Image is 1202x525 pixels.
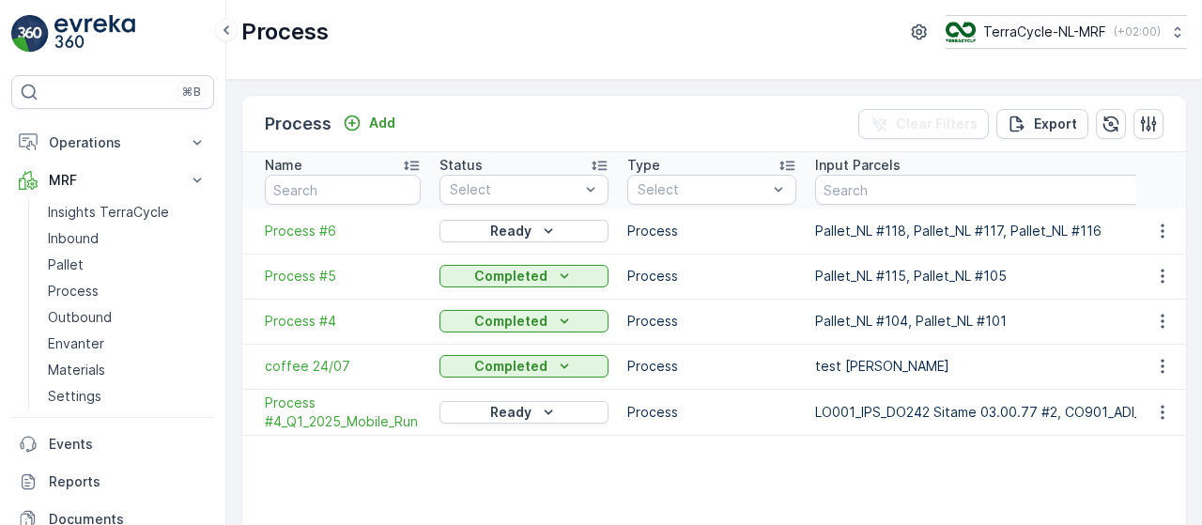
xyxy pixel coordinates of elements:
[439,156,483,175] p: Status
[241,17,329,47] p: Process
[896,115,978,133] p: Clear Filters
[48,308,112,327] p: Outbound
[638,180,767,199] p: Select
[40,304,214,331] a: Outbound
[490,403,532,422] p: Ready
[11,15,49,53] img: logo
[335,112,403,134] button: Add
[48,361,105,379] p: Materials
[946,15,1187,49] button: TerraCycle-NL-MRF(+02:00)
[48,387,101,406] p: Settings
[439,310,609,332] button: Completed
[815,156,901,175] p: Input Parcels
[983,23,1106,41] p: TerraCycle-NL-MRF
[11,463,214,501] a: Reports
[627,357,796,376] p: Process
[474,357,547,376] p: Completed
[265,175,421,205] input: Search
[265,394,421,431] a: Process #4_Q1_2025_Mobile_Run
[474,267,547,286] p: Completed
[627,267,796,286] p: Process
[1034,115,1077,133] p: Export
[627,312,796,331] p: Process
[40,199,214,225] a: Insights TerraCycle
[11,162,214,199] button: MRF
[48,255,84,274] p: Pallet
[54,15,135,53] img: logo_light-DOdMpM7g.png
[48,282,99,301] p: Process
[11,124,214,162] button: Operations
[627,156,660,175] p: Type
[49,171,177,190] p: MRF
[265,267,421,286] a: Process #5
[439,401,609,424] button: Ready
[1114,24,1161,39] p: ( +02:00 )
[40,252,214,278] a: Pallet
[439,220,609,242] button: Ready
[49,133,177,152] p: Operations
[182,85,201,100] p: ⌘B
[48,334,104,353] p: Envanter
[627,403,796,422] p: Process
[450,180,579,199] p: Select
[490,222,532,240] p: Ready
[40,278,214,304] a: Process
[48,229,99,248] p: Inbound
[439,265,609,287] button: Completed
[996,109,1088,139] button: Export
[858,109,989,139] button: Clear Filters
[946,22,976,42] img: TC_v739CUj.png
[265,222,421,240] a: Process #6
[49,472,207,491] p: Reports
[40,357,214,383] a: Materials
[49,435,207,454] p: Events
[265,156,302,175] p: Name
[369,114,395,132] p: Add
[40,383,214,409] a: Settings
[265,312,421,331] a: Process #4
[40,331,214,357] a: Envanter
[627,222,796,240] p: Process
[11,425,214,463] a: Events
[265,111,331,137] p: Process
[265,357,421,376] a: coffee 24/07
[439,355,609,378] button: Completed
[40,225,214,252] a: Inbound
[48,203,169,222] p: Insights TerraCycle
[474,312,547,331] p: Completed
